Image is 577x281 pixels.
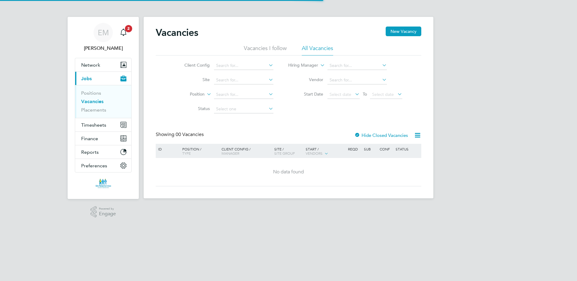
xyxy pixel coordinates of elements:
[117,23,129,42] a: 2
[75,58,131,71] button: Network
[394,144,420,154] div: Status
[288,91,323,97] label: Start Date
[81,99,104,104] a: Vacancies
[386,27,421,36] button: New Vacancy
[81,122,106,128] span: Timesheets
[306,151,323,156] span: Vendors
[378,144,394,154] div: Conf
[75,72,131,85] button: Jobs
[327,76,387,84] input: Search for...
[273,144,304,158] div: Site /
[302,45,333,55] li: All Vacancies
[176,131,204,137] span: 00 Vacancies
[170,91,205,97] label: Position
[220,144,273,158] div: Client Config /
[361,90,369,98] span: To
[372,92,394,97] span: Select date
[95,178,112,188] img: siteforceservices-logo-retina.png
[178,144,220,158] div: Position /
[330,92,351,97] span: Select date
[157,144,178,154] div: ID
[81,90,101,96] a: Positions
[175,106,210,111] label: Status
[75,23,132,52] a: EM[PERSON_NAME]
[354,132,408,138] label: Hide Closed Vacancies
[81,136,98,141] span: Finance
[156,27,198,39] h2: Vacancies
[327,62,387,70] input: Search for...
[99,206,116,211] span: Powered by
[98,29,109,36] span: EM
[81,163,107,169] span: Preferences
[362,144,378,154] div: Sub
[214,90,273,99] input: Search for...
[75,85,131,118] div: Jobs
[175,62,210,68] label: Client Config
[75,118,131,131] button: Timesheets
[157,169,420,175] div: No data found
[75,145,131,159] button: Reports
[214,76,273,84] input: Search for...
[81,76,92,81] span: Jobs
[175,77,210,82] label: Site
[182,151,191,156] span: Type
[91,206,116,218] a: Powered byEngage
[99,211,116,216] span: Engage
[214,105,273,113] input: Select one
[81,149,99,155] span: Reports
[283,62,318,68] label: Hiring Manager
[75,45,132,52] span: Eliza McCallum
[81,62,100,68] span: Network
[244,45,287,55] li: Vacancies I follow
[75,178,132,188] a: Go to home page
[81,107,106,113] a: Placements
[274,151,295,156] span: Site Group
[214,62,273,70] input: Search for...
[304,144,346,159] div: Start /
[222,151,239,156] span: Manager
[75,132,131,145] button: Finance
[125,25,132,32] span: 2
[288,77,323,82] label: Vendor
[346,144,362,154] div: Reqd
[68,17,139,199] nav: Main navigation
[75,159,131,172] button: Preferences
[156,131,205,138] div: Showing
